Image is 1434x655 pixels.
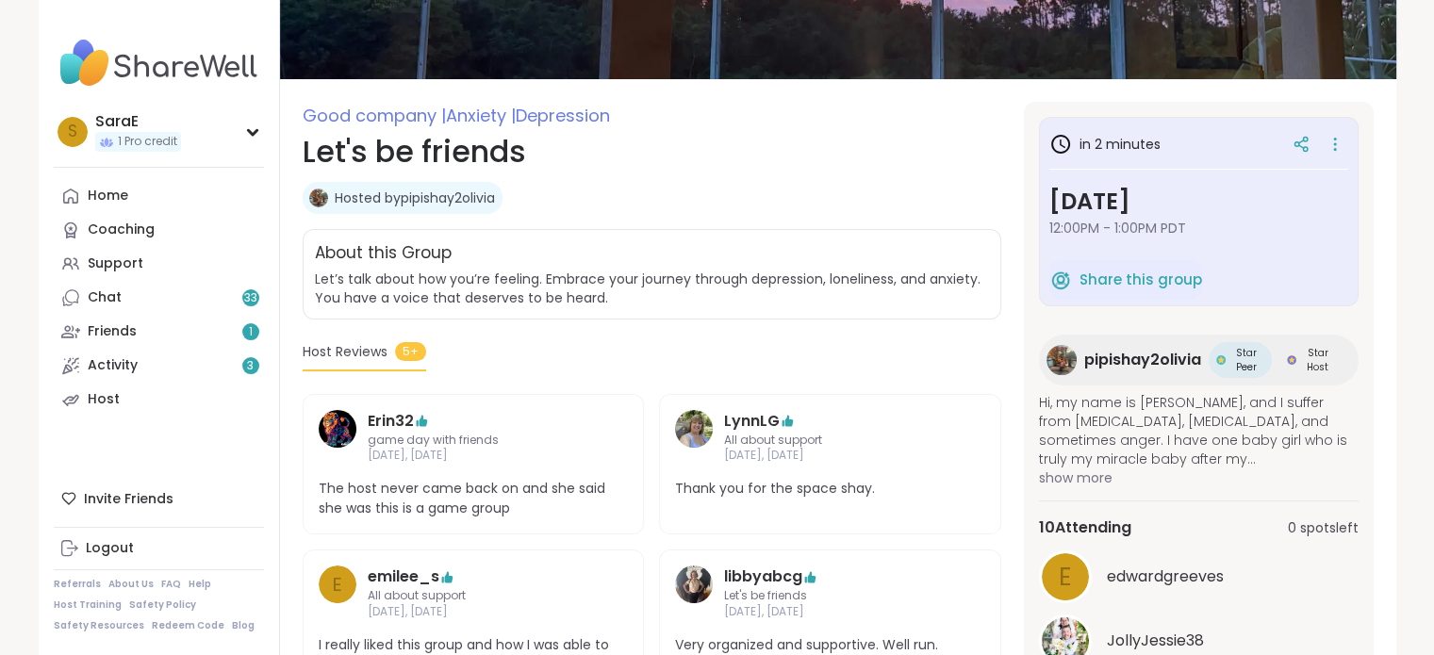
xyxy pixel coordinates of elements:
span: Depression [516,104,610,127]
a: LynnLG [675,410,713,465]
img: pipishay2olivia [1047,345,1077,375]
span: 1 [249,324,253,340]
a: emilee_s [368,565,439,588]
span: 12:00PM - 1:00PM PDT [1049,219,1348,237]
h3: [DATE] [1049,185,1348,219]
span: [DATE], [DATE] [368,604,580,620]
a: Hosted bypipishay2olivia [335,188,495,207]
span: Host Reviews [303,342,387,362]
span: Let’s talk about how you’re feeling. Embrace your journey through depression, loneliness, and anx... [315,270,981,307]
span: Share this group [1080,270,1202,291]
div: Invite Friends [54,482,264,516]
div: Support [88,254,143,273]
span: Let's be friends [724,588,936,604]
span: 0 spots left [1288,518,1359,538]
div: Logout [86,539,134,558]
h2: About this Group [315,241,452,266]
a: Erin32 [368,410,414,433]
span: e [1059,559,1072,596]
span: pipishay2olivia [1084,349,1201,371]
span: S [68,120,77,144]
a: Help [189,578,211,591]
span: 10 Attending [1039,516,1131,539]
a: Coaching [54,213,264,247]
a: Friends1 [54,315,264,349]
span: [DATE], [DATE] [724,448,936,464]
span: e [332,570,342,598]
h3: in 2 minutes [1049,133,1161,156]
a: Support [54,247,264,281]
span: Star Host [1300,346,1336,374]
img: pipishay2olivia [309,188,328,207]
a: Blog [232,619,255,632]
img: Star Peer [1216,355,1226,365]
a: LynnLG [724,410,780,433]
div: Friends [88,322,137,341]
img: ShareWell Nav Logo [54,30,264,96]
span: Anxiety | [446,104,516,127]
a: pipishay2oliviapipishay2oliviaStar PeerStar PeerStar HostStar Host [1039,335,1359,385]
a: Safety Resources [54,619,144,632]
a: About Us [108,578,154,591]
div: Activity [88,356,138,375]
span: Thank you for the space shay. [675,479,985,499]
span: All about support [724,433,936,449]
a: Redeem Code [152,619,224,632]
a: Home [54,179,264,213]
span: 3 [247,358,254,374]
button: Share this group [1049,260,1202,300]
span: 5+ [395,342,426,361]
a: Safety Policy [129,598,196,612]
a: libbyabcg [724,565,802,588]
span: All about support [368,588,580,604]
span: show more [1039,468,1359,487]
a: Host Training [54,598,122,612]
span: The host never came back on and she said she was this is a game group [319,479,629,518]
div: Coaching [88,221,155,239]
span: [DATE], [DATE] [724,604,936,620]
img: LynnLG [675,410,713,448]
a: Erin32 [319,410,356,465]
a: Host [54,383,264,417]
span: JollyJessie38 [1107,630,1204,652]
img: Erin32 [319,410,356,448]
img: libbyabcg [675,565,713,603]
img: Star Host [1287,355,1296,365]
span: 33 [244,290,257,306]
a: Activity3 [54,349,264,383]
span: 1 Pro credit [118,134,177,150]
a: FAQ [161,578,181,591]
a: e [319,565,356,620]
div: SaraE [95,111,181,132]
span: Star Peer [1229,346,1264,374]
div: Host [88,390,120,409]
span: game day with friends [368,433,580,449]
span: [DATE], [DATE] [368,448,580,464]
a: Referrals [54,578,101,591]
h1: Let's be friends [303,129,1001,174]
span: Hi, my name is [PERSON_NAME], and I suffer from [MEDICAL_DATA], [MEDICAL_DATA], and sometimes ang... [1039,393,1359,468]
a: Chat33 [54,281,264,315]
div: Chat [88,288,122,307]
span: Good company | [303,104,446,127]
img: ShareWell Logomark [1049,269,1072,291]
a: Logout [54,532,264,565]
a: eedwardgreeves [1039,550,1359,603]
a: libbyabcg [675,565,713,620]
div: Home [88,187,128,205]
span: edwardgreeves [1107,565,1224,588]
